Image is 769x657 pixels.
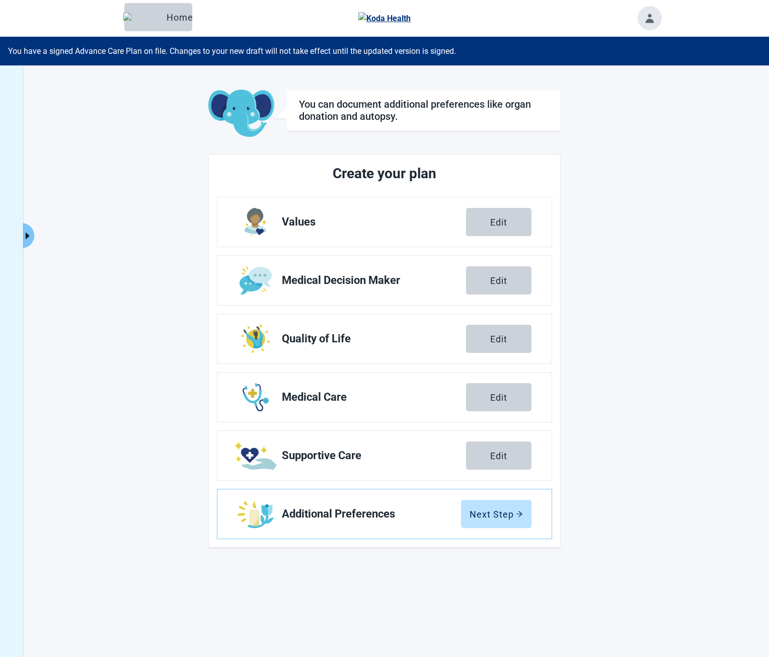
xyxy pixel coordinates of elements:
[282,450,466,462] span: Supportive Care
[217,431,552,480] a: Edit Supportive Care section
[208,90,274,138] img: Koda Elephant
[23,231,33,241] span: caret-right
[282,391,466,403] span: Medical Care
[299,98,548,122] h1: You can document additional preferences like organ donation and autopsy.
[217,373,552,422] a: Edit Medical Care section
[516,510,523,518] span: arrow-right
[282,508,461,520] span: Additional Preferences
[123,13,163,22] img: Elephant
[255,163,514,185] h2: Create your plan
[217,197,552,247] a: Edit Values section
[461,500,531,528] button: Next Steparrow-right
[490,217,507,227] div: Edit
[638,6,662,30] button: Toggle account menu
[466,325,531,353] button: Edit
[466,383,531,411] button: Edit
[358,12,411,25] img: Koda Health
[124,3,192,31] button: ElephantHome
[217,314,552,363] a: Edit Quality of Life section
[490,451,507,461] div: Edit
[282,216,466,228] span: Values
[108,90,661,548] main: Main content
[470,509,523,519] div: Next Step
[490,334,507,344] div: Edit
[282,274,466,286] span: Medical Decision Maker
[490,275,507,285] div: Edit
[217,489,552,539] a: Edit Additional Preferences section
[466,266,531,295] button: Edit
[132,12,184,22] div: Home
[490,392,507,402] div: Edit
[282,333,466,345] span: Quality of Life
[217,256,552,305] a: Edit Medical Decision Maker section
[466,208,531,236] button: Edit
[22,223,35,248] button: Expand menu
[466,442,531,470] button: Edit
